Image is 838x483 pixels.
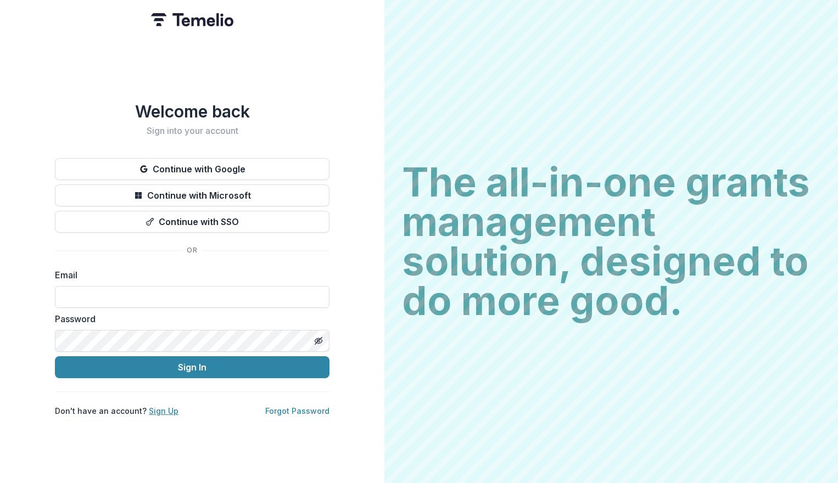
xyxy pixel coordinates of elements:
[55,312,323,325] label: Password
[55,268,323,282] label: Email
[265,406,329,415] a: Forgot Password
[149,406,178,415] a: Sign Up
[310,332,327,350] button: Toggle password visibility
[55,211,329,233] button: Continue with SSO
[55,405,178,417] p: Don't have an account?
[55,102,329,121] h1: Welcome back
[151,13,233,26] img: Temelio
[55,126,329,136] h2: Sign into your account
[55,158,329,180] button: Continue with Google
[55,356,329,378] button: Sign In
[55,184,329,206] button: Continue with Microsoft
